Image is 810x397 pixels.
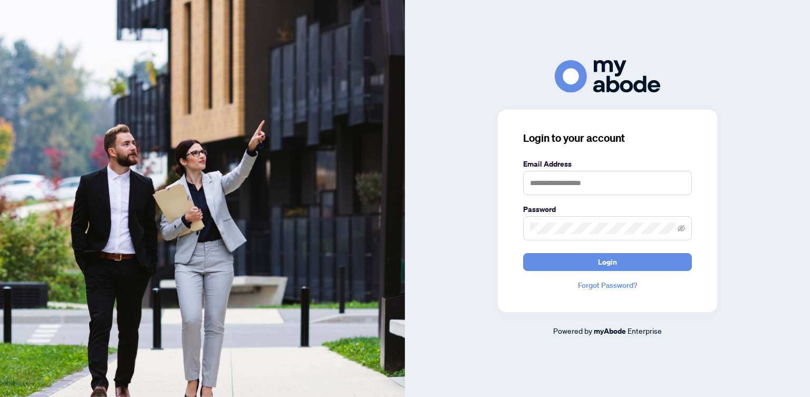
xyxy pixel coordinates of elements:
a: Forgot Password? [523,279,692,291]
label: Email Address [523,158,692,170]
span: Enterprise [628,326,662,335]
span: Powered by [553,326,592,335]
span: eye-invisible [678,225,685,232]
a: myAbode [594,325,626,337]
label: Password [523,204,692,215]
span: Login [598,254,617,270]
button: Login [523,253,692,271]
h3: Login to your account [523,131,692,146]
img: ma-logo [555,60,660,92]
